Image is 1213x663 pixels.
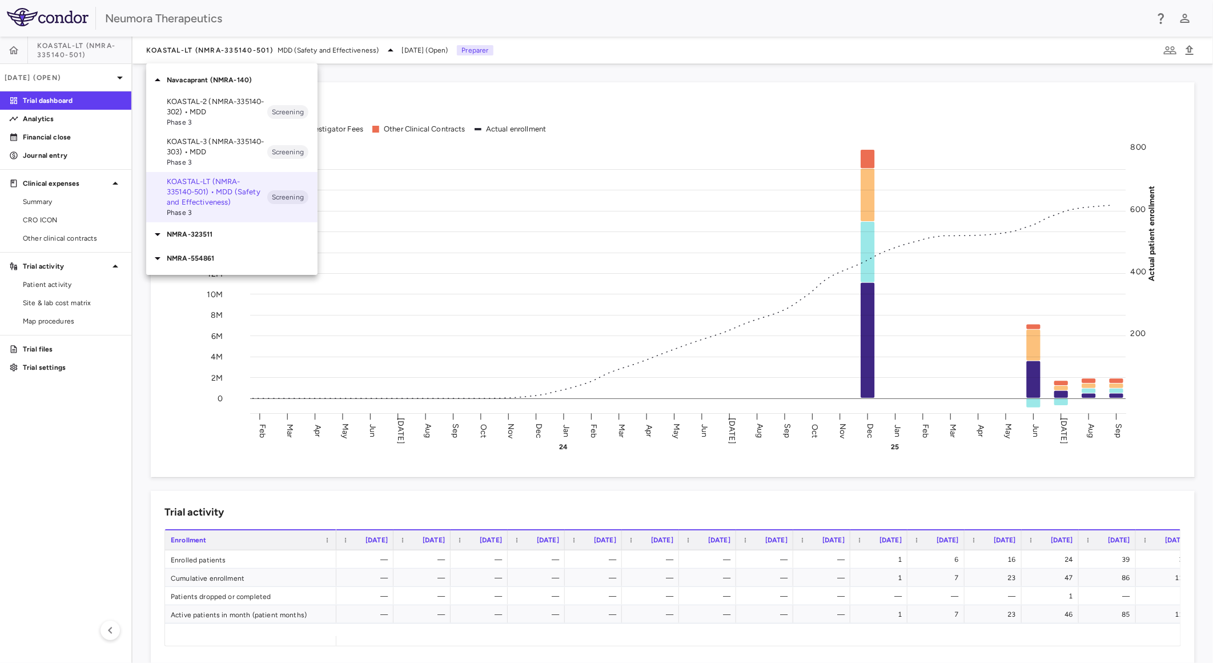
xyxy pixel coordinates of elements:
div: Navacaprant (NMRA-140) [146,68,318,92]
div: KOASTAL-LT (NMRA-335140-501) • MDD (Safety and Effectiveness)Phase 3Screening [146,172,318,222]
span: Screening [267,107,308,117]
p: NMRA-323511 [167,229,318,239]
div: KOASTAL-2 (NMRA-335140-302) • MDDPhase 3Screening [146,92,318,132]
div: NMRA-323511 [146,222,318,246]
span: Screening [267,147,308,157]
div: KOASTAL-3 (NMRA-335140-303) • MDDPhase 3Screening [146,132,318,172]
p: KOASTAL-2 (NMRA-335140-302) • MDD [167,97,267,117]
p: KOASTAL-LT (NMRA-335140-501) • MDD (Safety and Effectiveness) [167,177,267,207]
span: Phase 3 [167,117,267,127]
p: NMRA-554861 [167,253,318,263]
p: Navacaprant (NMRA-140) [167,75,318,85]
span: Phase 3 [167,157,267,167]
span: Screening [267,192,308,202]
p: KOASTAL-3 (NMRA-335140-303) • MDD [167,137,267,157]
div: NMRA-554861 [146,246,318,270]
span: Phase 3 [167,207,267,218]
